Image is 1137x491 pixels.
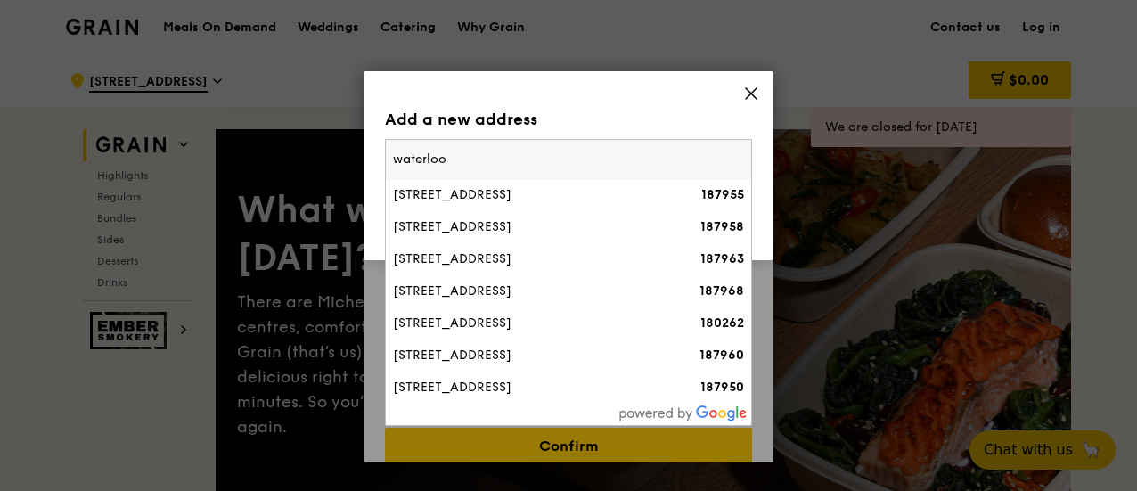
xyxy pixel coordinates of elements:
strong: 180262 [700,315,744,331]
div: [STREET_ADDRESS] [393,218,657,236]
div: [STREET_ADDRESS] [393,282,657,300]
strong: 187963 [700,251,744,266]
strong: 187960 [699,348,744,363]
strong: 187950 [700,380,744,395]
strong: 187968 [699,283,744,299]
div: [STREET_ADDRESS] [393,379,657,397]
div: [STREET_ADDRESS] [393,186,657,204]
div: [STREET_ADDRESS] [393,347,657,364]
img: powered-by-google.60e8a832.png [619,405,748,421]
div: [STREET_ADDRESS] [393,250,657,268]
div: Add a new address [385,107,752,132]
strong: 187958 [700,219,744,234]
div: [STREET_ADDRESS] [393,315,657,332]
strong: 187955 [701,187,744,202]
